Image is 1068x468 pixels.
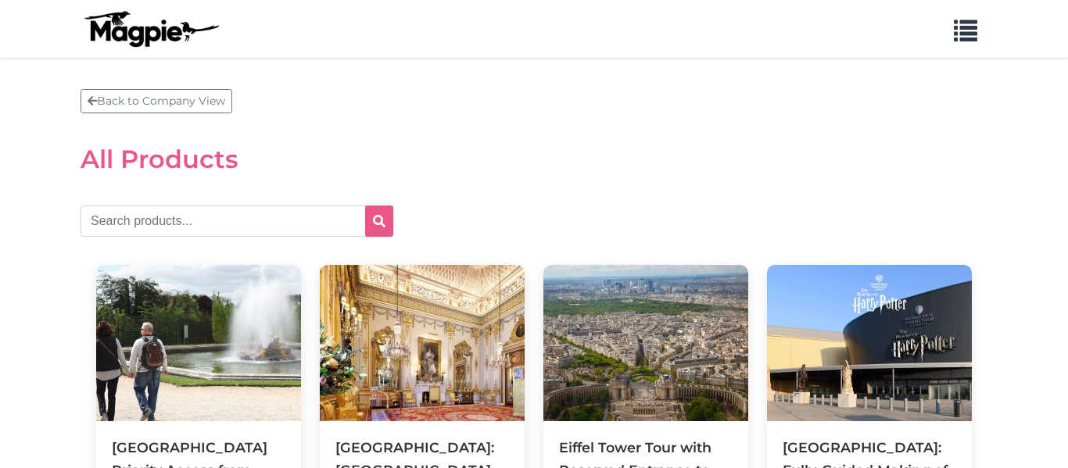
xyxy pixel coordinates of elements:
[96,265,301,421] img: Versailles Palace & Gardens Priority Access from Versailles
[81,145,987,174] h2: All Products
[767,265,972,421] img: London: Fully-Guided Making of Harry Potter Tour
[543,265,748,421] img: Eiffel Tower Tour with Reserved Entrance to 2nd floor
[81,89,232,113] a: Back to Company View
[81,205,393,237] input: Search products...
[81,10,221,48] img: logo-ab69f6fb50320c5b225c76a69d11143b.png
[320,265,525,421] img: London: Buckingham Palace Entry Ticket & Royal Walking Tour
